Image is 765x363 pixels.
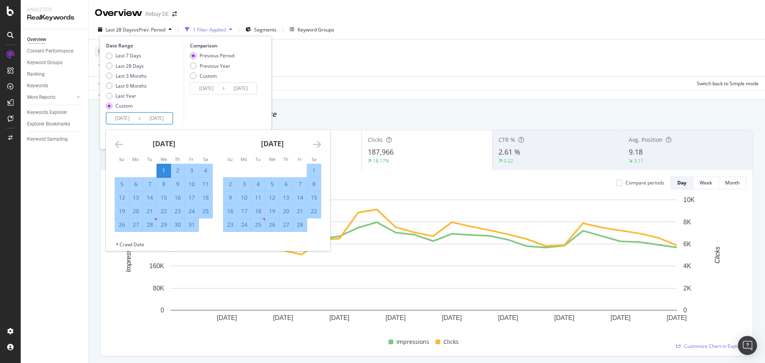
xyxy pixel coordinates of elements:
div: 3 [185,167,198,175]
button: Month [719,177,746,189]
button: Segments [242,23,280,36]
td: Selected. Friday, January 10, 2025 [185,177,199,191]
div: 14 [143,194,157,202]
div: 1 [157,167,171,175]
td: Selected. Friday, February 14, 2025 [293,191,307,204]
button: Switch back to Simple mode [694,77,759,90]
td: Selected. Monday, January 6, 2025 [129,177,143,191]
text: 6K [683,241,691,247]
td: Selected. Saturday, February 22, 2025 [307,204,321,218]
div: 11 [199,180,212,188]
div: 7 [143,180,157,188]
td: Selected. Friday, February 7, 2025 [293,177,307,191]
td: Selected. Sunday, January 19, 2025 [115,204,129,218]
td: Selected. Friday, February 21, 2025 [293,204,307,218]
td: Selected. Wednesday, February 12, 2025 [265,191,279,204]
div: 8 [307,180,321,188]
div: Explorer Bookmarks [27,120,70,128]
div: 12 [115,194,129,202]
td: Selected. Monday, February 24, 2025 [237,218,251,232]
td: Selected. Wednesday, February 5, 2025 [265,177,279,191]
input: End Date [225,83,257,94]
td: Selected. Sunday, February 9, 2025 [224,191,237,204]
div: 26 [265,221,279,229]
div: Overview [27,35,46,44]
div: 20 [279,207,293,215]
a: Ranking [27,70,82,78]
td: Selected. Thursday, January 2, 2025 [171,164,185,177]
td: Selected. Friday, February 28, 2025 [293,218,307,232]
div: 31 [185,221,198,229]
div: 18 [199,194,212,202]
div: Overview [95,6,142,20]
div: Move backward to switch to the previous month. [115,139,123,149]
small: We [269,156,275,162]
div: Previous Year [200,63,230,69]
button: Keyword Groups [286,23,337,36]
small: Tu [255,156,261,162]
a: Keyword Sampling [27,135,82,143]
div: Previous Period [200,52,234,59]
span: Avg. Position [629,136,663,143]
div: Last Year [116,92,136,99]
span: Clicks [368,136,383,143]
div: Last 28 Days [106,63,147,69]
div: 28 [143,221,157,229]
small: Th [283,156,288,162]
td: Selected. Tuesday, February 25, 2025 [251,218,265,232]
div: Crawl Date [120,241,144,248]
text: [DATE] [273,314,293,321]
div: 22 [307,207,321,215]
small: Mo [241,156,247,162]
td: Selected. Tuesday, January 21, 2025 [143,204,157,218]
div: 7 [293,180,307,188]
div: 20 [129,207,143,215]
td: Selected. Thursday, February 6, 2025 [279,177,293,191]
div: 4 [199,167,212,175]
td: Selected. Monday, January 20, 2025 [129,204,143,218]
div: Keywords Explorer [27,108,67,117]
a: Keyword Groups [27,59,82,67]
div: 28 [293,221,307,229]
text: 2K [683,285,691,292]
a: Keywords [27,82,82,90]
div: Last Year [106,92,147,99]
div: Keyword Groups [298,26,334,33]
strong: [DATE] [153,139,175,148]
a: More Reports [27,93,75,102]
div: 22 [157,207,171,215]
div: 21 [293,207,307,215]
div: Compare periods [626,179,664,186]
td: Selected. Wednesday, January 29, 2025 [157,218,171,232]
td: Selected. Sunday, February 2, 2025 [224,177,237,191]
small: We [161,156,167,162]
div: Calendar [106,130,330,241]
div: 1 [307,167,321,175]
text: 10K [683,196,695,203]
div: 12 [265,194,279,202]
span: Segments [254,26,277,33]
div: 27 [279,221,293,229]
div: 25 [199,207,212,215]
td: Selected. Saturday, February 15, 2025 [307,191,321,204]
div: 15 [157,194,171,202]
td: Selected. Tuesday, February 11, 2025 [251,191,265,204]
div: 3.11 [634,157,643,164]
td: Selected. Friday, January 31, 2025 [185,218,199,232]
div: Last 7 Days [116,52,141,59]
td: Selected. Wednesday, February 19, 2025 [265,204,279,218]
span: Device [98,48,113,55]
td: Selected. Monday, January 13, 2025 [129,191,143,204]
div: Custom [200,73,217,79]
td: Selected. Saturday, January 25, 2025 [199,204,213,218]
div: 15 [307,194,321,202]
td: Selected. Monday, January 27, 2025 [129,218,143,232]
td: Selected. Saturday, January 18, 2025 [199,191,213,204]
text: [DATE] [667,314,687,321]
td: Selected. Tuesday, February 4, 2025 [251,177,265,191]
div: Analytics [27,6,82,13]
div: Last 28 Days [116,63,144,69]
button: Last 28 DaysvsPrev. Period [95,23,175,36]
a: Customize Chart in Explorer [676,343,746,349]
span: 2.61 % [498,147,520,157]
